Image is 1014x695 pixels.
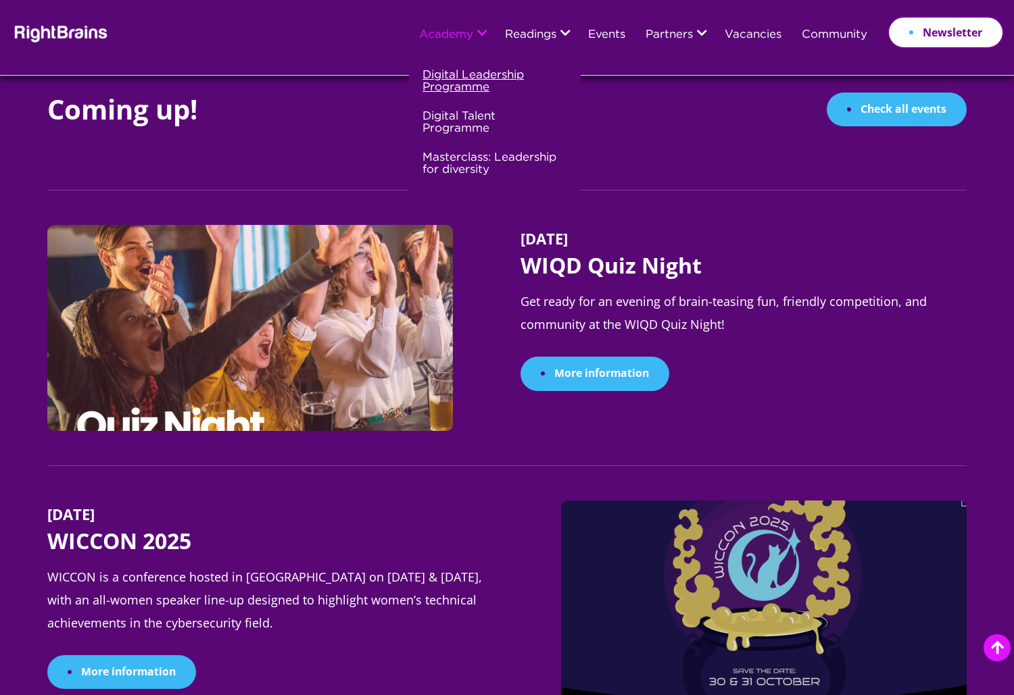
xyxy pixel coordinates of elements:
h3: WICCON 2025 [47,529,493,567]
a: More information [521,357,669,391]
h3: WIQD Quiz Night [521,253,967,291]
a: Digital Talent Programme [422,107,564,149]
span: [DATE] [47,504,95,524]
a: Community [802,29,867,41]
a: Events [588,29,625,41]
span: [DATE] [521,228,568,249]
a: Academy [419,29,473,41]
p: WICCON is a conference hosted in [GEOGRAPHIC_DATA] on [DATE] & [DATE], with an all-women speaker ... [47,566,493,654]
h2: Coming up! [47,95,197,124]
p: Get ready for an evening of brain-teasing fun, friendly competition, and community at the WIQD Qu... [521,290,967,357]
img: Rightbrains [10,23,108,43]
a: Digital Leadership Programme [422,66,564,107]
a: Vacancies [725,29,781,41]
a: Partners [646,29,693,41]
a: Masterclass: Leadership for diversity [422,149,564,190]
a: More information [47,655,196,690]
a: Newsletter [888,16,1004,49]
a: Readings [505,29,556,41]
a: Check all events [827,93,967,127]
